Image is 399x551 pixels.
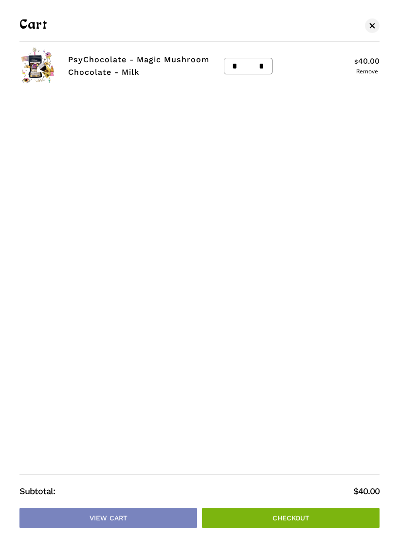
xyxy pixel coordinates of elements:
[19,48,56,84] img: Psy Guys mushroom chocolate packaging with psychedelic designs.
[353,486,380,496] bdi: 40.00
[68,55,209,76] a: PsyChocolate - Magic Mushroom Chocolate - Milk
[354,56,380,66] bdi: 40.00
[240,58,257,74] input: Product quantity
[19,19,48,32] span: Cart
[19,484,353,498] strong: Subtotal:
[19,508,197,528] a: View cart
[202,508,380,528] a: Checkout
[353,486,358,496] span: $
[354,69,380,74] a: Remove PsyChocolate - Magic Mushroom Chocolate - Milk from cart
[354,58,358,65] span: $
